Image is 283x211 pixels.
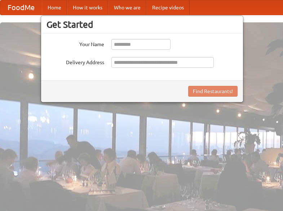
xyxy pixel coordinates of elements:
[188,86,238,97] button: Find Restaurants!
[47,57,104,66] label: Delivery Address
[47,19,238,30] h3: Get Started
[108,0,146,15] a: Who we are
[146,0,190,15] a: Recipe videos
[0,0,42,15] a: FoodMe
[67,0,108,15] a: How it works
[42,0,67,15] a: Home
[47,39,104,48] label: Your Name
